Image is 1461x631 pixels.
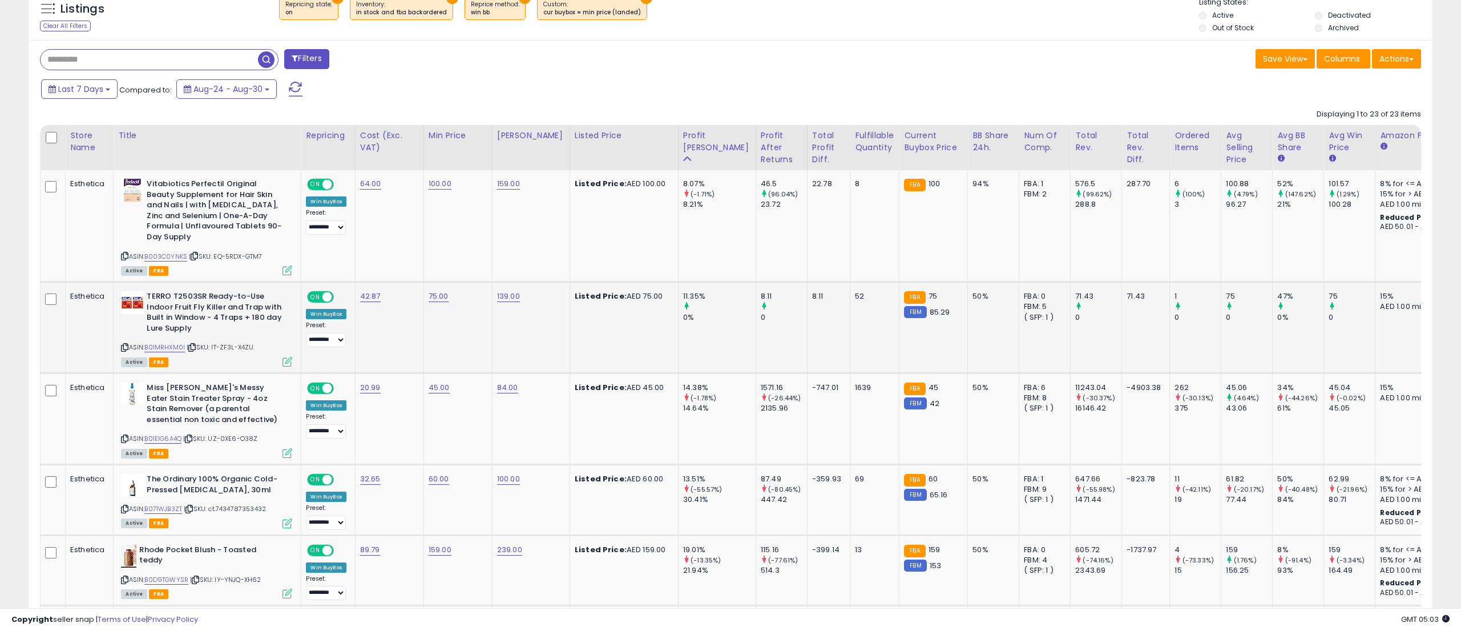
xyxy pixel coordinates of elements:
[118,130,296,142] div: Title
[187,343,253,352] span: | SKU: IT-ZF3L-X4ZU
[1024,179,1062,189] div: FBA: 1
[1083,190,1112,199] small: (99.62%)
[429,382,450,393] a: 45.00
[471,9,519,17] div: win bb
[1075,291,1121,302] div: 71.43
[121,545,136,568] img: 41nsoOlbZIL._SL40_.jpg
[1226,474,1272,484] div: 61.82
[1226,565,1272,576] div: 156.25
[121,383,292,457] div: ASIN:
[929,473,938,484] span: 60
[193,83,263,95] span: Aug-24 - Aug-30
[904,179,925,191] small: FBA
[1075,312,1121,323] div: 0
[190,575,261,584] span: | SKU: IY-YNJQ-XH62
[121,291,144,314] img: 41jhpQBY1EL._SL40_.jpg
[691,556,721,565] small: (-13.35%)
[1329,291,1375,302] div: 75
[1226,403,1272,413] div: 43.06
[1226,291,1272,302] div: 75
[497,291,520,302] a: 139.00
[930,398,939,409] span: 42
[121,545,292,598] div: ASIN:
[144,504,182,514] a: B071WJB3ZT
[1380,142,1387,152] small: Amazon Fees.
[184,504,266,513] span: | SKU: ct.7434787353432
[1337,190,1359,199] small: (1.29%)
[285,9,332,17] div: on
[497,544,522,556] a: 239.00
[1024,302,1062,312] div: FBM: 5
[761,383,807,393] div: 1571.16
[904,397,926,409] small: FBM
[1277,565,1323,576] div: 93%
[58,83,103,95] span: Last 7 Days
[575,291,627,302] b: Listed Price:
[1182,556,1214,565] small: (-73.33%)
[761,199,807,210] div: 23.72
[429,291,449,302] a: 75.00
[1256,49,1315,69] button: Save View
[1083,485,1115,494] small: (-55.98%)
[691,393,716,403] small: (-1.78%)
[1175,474,1221,484] div: 11
[575,473,627,484] b: Listed Price:
[60,1,104,17] h5: Listings
[121,291,292,365] div: ASIN:
[855,383,890,393] div: 1639
[429,544,451,556] a: 159.00
[904,560,926,572] small: FBM
[306,209,346,235] div: Preset:
[360,544,380,556] a: 89.79
[855,179,890,189] div: 8
[683,383,756,393] div: 14.38%
[768,556,798,565] small: (-77.61%)
[1324,53,1360,65] span: Columns
[691,485,722,494] small: (-55.57%)
[121,383,144,405] img: 3126z-blG9L._SL40_.jpg
[1277,130,1319,154] div: Avg BB Share
[1175,199,1221,210] div: 3
[306,130,350,142] div: Repricing
[1175,130,1216,154] div: Ordered Items
[1212,10,1233,20] label: Active
[360,473,381,485] a: 32.65
[691,190,715,199] small: (-1.71%)
[306,504,346,530] div: Preset:
[1329,154,1335,164] small: Avg Win Price.
[683,130,751,154] div: Profit [PERSON_NAME]
[1075,565,1121,576] div: 2343.69
[360,291,381,302] a: 42.87
[306,196,346,207] div: Win BuyBox
[1226,130,1268,166] div: Avg Selling Price
[189,252,262,261] span: | SKU: EQ-5RDX-GTM7
[1083,393,1115,403] small: (-30.37%)
[1328,23,1359,33] label: Archived
[1175,383,1221,393] div: 262
[149,519,168,528] span: FBA
[929,291,937,302] span: 75
[147,291,285,336] b: TERRO T2503SR Ready-to-Use Indoor Fruit Fly Killer and Trap with Built in Window - 4 Traps + 180 ...
[306,413,346,439] div: Preset:
[1175,179,1221,189] div: 6
[148,614,198,625] a: Privacy Policy
[904,383,925,395] small: FBA
[1277,495,1323,505] div: 84%
[1024,474,1062,484] div: FBA: 1
[1226,495,1272,505] div: 77.44
[1212,23,1254,33] label: Out of Stock
[121,179,144,202] img: 41GW5rkjVxL._SL40_.jpg
[121,519,147,528] span: All listings currently available for purchase on Amazon
[1024,189,1062,199] div: FBM: 2
[1182,393,1213,403] small: (-30.13%)
[1329,403,1375,413] div: 45.05
[761,179,807,189] div: 46.5
[1329,312,1375,323] div: 0
[972,179,1010,189] div: 94%
[812,545,841,555] div: -399.14
[1337,485,1367,494] small: (-21.96%)
[1175,291,1221,302] div: 1
[332,475,350,485] span: OFF
[683,545,756,555] div: 19.01%
[360,130,419,154] div: Cost (Exc. VAT)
